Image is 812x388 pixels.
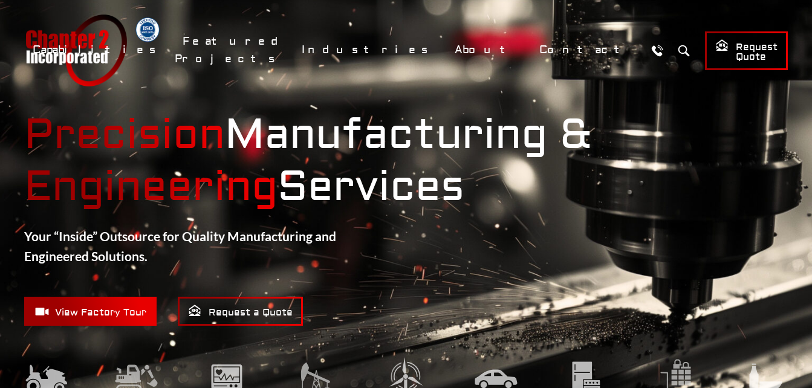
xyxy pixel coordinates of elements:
[24,109,788,213] strong: Manufacturing & Services
[24,297,157,326] a: View Factory Tour
[24,228,336,264] strong: Your “Inside” Outsource for Quality Manufacturing and Engineered Solutions.
[672,39,695,62] button: Search
[646,39,668,62] a: Call Us
[25,37,169,63] a: Capabilities
[24,109,225,161] mark: Precision
[447,37,525,63] a: About
[24,161,278,213] mark: Engineering
[175,28,288,72] a: Featured Projects
[294,37,441,63] a: Industries
[24,15,127,86] a: Chapter 2 Incorporated
[34,304,146,319] span: View Factory Tour
[531,37,640,63] a: Contact
[178,297,303,326] a: Request a Quote
[188,304,293,319] span: Request a Quote
[715,39,778,63] span: Request Quote
[705,31,788,70] a: Request Quote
